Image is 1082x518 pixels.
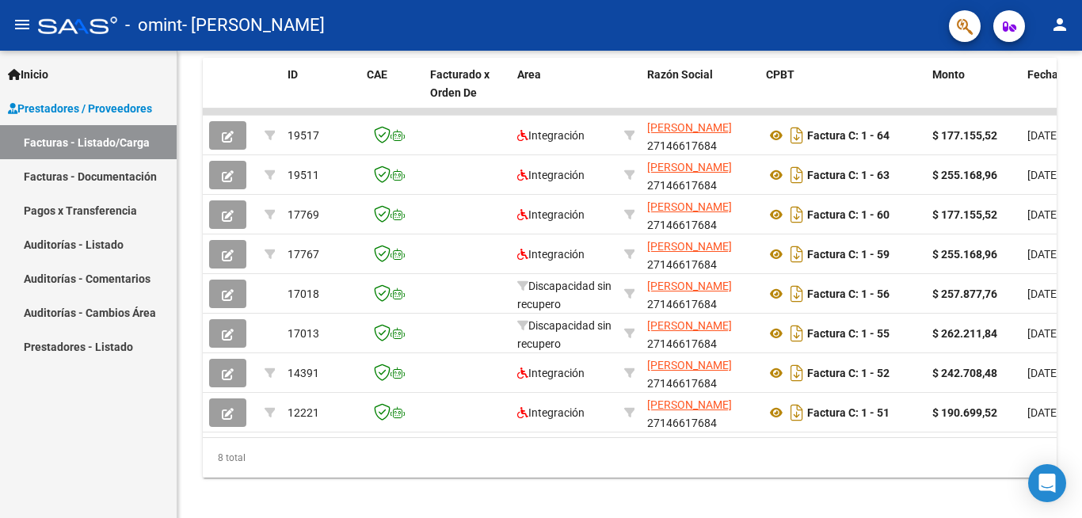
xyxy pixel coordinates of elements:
span: [PERSON_NAME] [647,359,732,371]
strong: Factura C: 1 - 52 [807,367,890,379]
span: [PERSON_NAME] [647,240,732,253]
span: Discapacidad sin recupero [517,280,611,310]
span: [PERSON_NAME] [647,398,732,411]
span: Integración [517,129,585,142]
datatable-header-cell: Monto [926,58,1021,128]
datatable-header-cell: ID [281,58,360,128]
span: CAE [367,68,387,81]
span: [DATE] [1027,129,1060,142]
div: 27146617684 [647,119,753,152]
span: Integración [517,208,585,221]
span: [DATE] [1027,248,1060,261]
datatable-header-cell: Facturado x Orden De [424,58,511,128]
span: [PERSON_NAME] [647,200,732,213]
span: [DATE] [1027,327,1060,340]
span: [DATE] [1027,406,1060,419]
span: Inicio [8,66,48,83]
strong: $ 262.211,84 [932,327,997,340]
strong: Factura C: 1 - 55 [807,327,890,340]
strong: Factura C: 1 - 60 [807,208,890,221]
i: Descargar documento [787,281,807,307]
span: CPBT [766,68,794,81]
datatable-header-cell: Area [511,58,618,128]
span: [PERSON_NAME] [647,121,732,134]
datatable-header-cell: Razón Social [641,58,760,128]
strong: Factura C: 1 - 56 [807,288,890,300]
span: 12221 [288,406,319,419]
span: 19511 [288,169,319,181]
span: ID [288,68,298,81]
span: - [PERSON_NAME] [182,8,325,43]
span: [DATE] [1027,169,1060,181]
div: Open Intercom Messenger [1028,464,1066,502]
mat-icon: menu [13,15,32,34]
span: Monto [932,68,965,81]
strong: $ 242.708,48 [932,367,997,379]
span: [DATE] [1027,367,1060,379]
span: Integración [517,367,585,379]
span: Area [517,68,541,81]
strong: Factura C: 1 - 59 [807,248,890,261]
i: Descargar documento [787,400,807,425]
span: 19517 [288,129,319,142]
datatable-header-cell: CPBT [760,58,926,128]
span: [PERSON_NAME] [647,280,732,292]
i: Descargar documento [787,321,807,346]
i: Descargar documento [787,360,807,386]
i: Descargar documento [787,123,807,148]
span: Integración [517,406,585,419]
div: 27146617684 [647,158,753,192]
datatable-header-cell: CAE [360,58,424,128]
strong: Factura C: 1 - 64 [807,129,890,142]
span: - omint [125,8,182,43]
span: Facturado x Orden De [430,68,490,99]
span: [DATE] [1027,288,1060,300]
span: [PERSON_NAME] [647,319,732,332]
span: Razón Social [647,68,713,81]
span: Integración [517,248,585,261]
span: 14391 [288,367,319,379]
div: 27146617684 [647,396,753,429]
span: [DATE] [1027,208,1060,221]
span: 17013 [288,327,319,340]
strong: $ 177.155,52 [932,208,997,221]
div: 27146617684 [647,356,753,390]
span: Prestadores / Proveedores [8,100,152,117]
strong: $ 190.699,52 [932,406,997,419]
mat-icon: person [1050,15,1069,34]
div: 27146617684 [647,277,753,310]
span: 17018 [288,288,319,300]
div: 8 total [203,438,1057,478]
span: 17767 [288,248,319,261]
div: 27146617684 [647,238,753,271]
strong: Factura C: 1 - 63 [807,169,890,181]
strong: $ 177.155,52 [932,129,997,142]
strong: Factura C: 1 - 51 [807,406,890,419]
span: 17769 [288,208,319,221]
div: 27146617684 [647,198,753,231]
div: 27146617684 [647,317,753,350]
span: Discapacidad sin recupero [517,319,611,350]
i: Descargar documento [787,202,807,227]
strong: $ 255.168,96 [932,248,997,261]
i: Descargar documento [787,242,807,267]
strong: $ 257.877,76 [932,288,997,300]
span: [PERSON_NAME] [647,161,732,173]
i: Descargar documento [787,162,807,188]
strong: $ 255.168,96 [932,169,997,181]
span: Integración [517,169,585,181]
